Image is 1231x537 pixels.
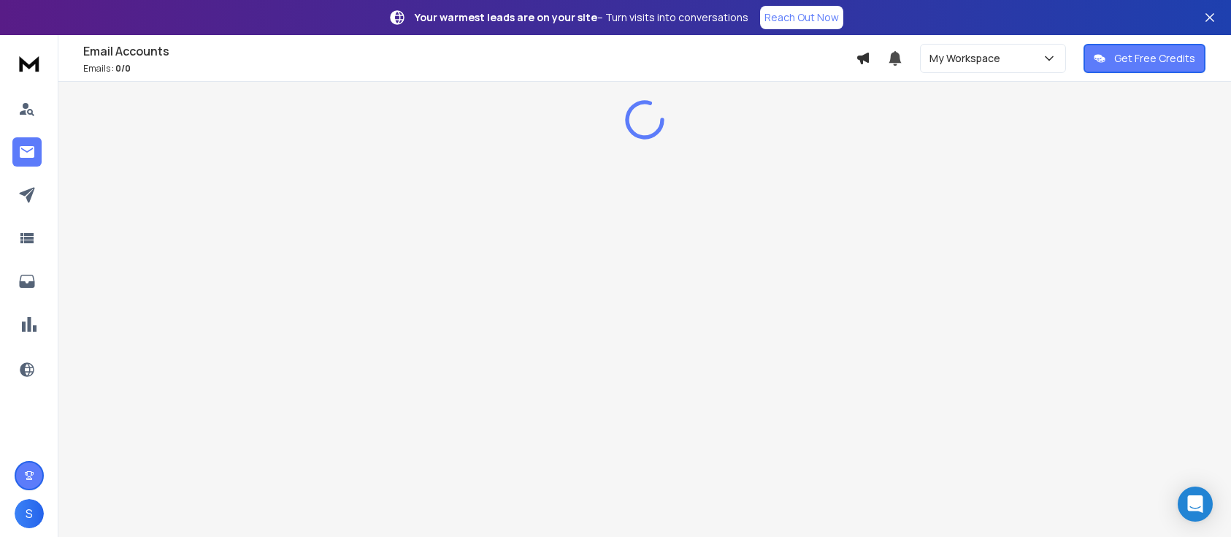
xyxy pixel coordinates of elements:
img: logo [15,50,44,77]
p: Get Free Credits [1114,51,1195,66]
button: Get Free Credits [1084,44,1205,73]
strong: Your warmest leads are on your site [415,10,597,24]
p: Reach Out Now [764,10,839,25]
p: Emails : [83,63,856,75]
span: 0 / 0 [115,62,131,75]
h1: Email Accounts [83,42,856,60]
p: My Workspace [929,51,1006,66]
p: – Turn visits into conversations [415,10,748,25]
div: Open Intercom Messenger [1178,487,1213,522]
button: S [15,499,44,528]
a: Reach Out Now [760,6,843,29]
